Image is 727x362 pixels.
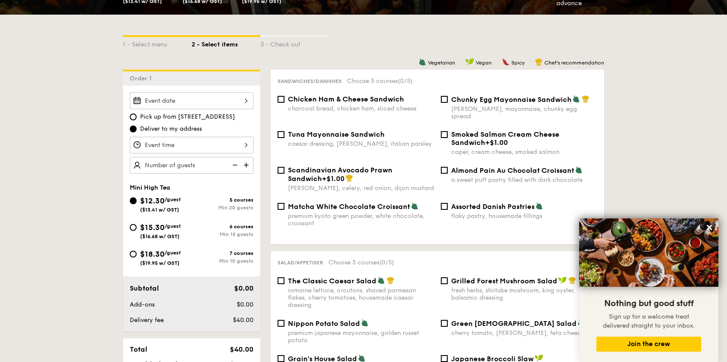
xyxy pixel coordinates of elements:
[192,224,254,230] div: 6 courses
[361,319,369,327] img: icon-vegetarian.fe4039eb.svg
[288,166,392,183] span: Scandinavian Avocado Prawn Sandwich
[230,345,254,353] span: $40.00
[288,184,434,192] div: [PERSON_NAME], celery, red onion, dijon mustard
[535,58,543,66] img: icon-chef-hat.a58ddaea.svg
[140,249,165,259] span: $18.30
[579,218,718,287] img: DSC07876-Edit02-Large.jpeg
[192,37,260,49] div: 2 - Select items
[347,77,412,85] span: Choose 5 courses
[130,137,254,153] input: Event time
[260,37,329,49] div: 3 - Check out
[379,259,394,266] span: (0/5)
[387,276,394,284] img: icon-chef-hat.a58ddaea.svg
[278,260,323,266] span: Salad/Appetiser
[288,319,360,328] span: Nippon Potato Salad
[582,95,590,103] img: icon-chef-hat.a58ddaea.svg
[441,320,448,327] input: Green [DEMOGRAPHIC_DATA] Saladcherry tomato, [PERSON_NAME], feta cheese
[130,157,254,174] input: Number of guests
[288,130,385,138] span: Tuna Mayonnaise Sandwich
[441,96,448,103] input: Chunky Egg Mayonnaise Sandwich[PERSON_NAME], mayonnaise, chunky egg spread
[596,337,701,352] button: Join the crew
[241,157,254,173] img: icon-add.58712e84.svg
[165,250,181,256] span: /guest
[233,316,254,324] span: $40.00
[476,60,492,66] span: Vegan
[418,58,426,66] img: icon-vegetarian.fe4039eb.svg
[428,60,455,66] span: Vegetarian
[603,313,695,329] span: Sign up for a welcome treat delivered straight to your inbox.
[288,202,410,211] span: Matcha White Chocolate Croissant
[140,113,235,121] span: Pick up from [STREET_ADDRESS]
[288,212,434,227] div: premium kyoto green powder, white chocolate, croissant
[544,60,604,66] span: Chef's recommendation
[451,287,597,301] div: fresh herbs, shiitake mushroom, king oyster, balsamic dressing
[130,224,137,231] input: $15.30/guest($16.68 w/ GST)6 coursesMin 15 guests
[130,301,155,308] span: Add-ons
[398,77,412,85] span: (0/5)
[165,196,181,202] span: /guest
[345,174,353,182] img: icon-chef-hat.a58ddaea.svg
[130,92,254,109] input: Event date
[192,250,254,256] div: 7 courses
[140,207,179,213] span: ($13.41 w/ GST)
[237,301,254,308] span: $0.00
[130,316,164,324] span: Delivery fee
[288,105,434,112] div: charcoal bread, chicken ham, sliced cheese
[502,58,510,66] img: icon-spicy.37a8142b.svg
[451,176,597,184] div: a sweet puff pastry filled with dark chocolate
[192,205,254,211] div: Min 20 guests
[192,231,254,237] div: Min 15 guests
[511,60,525,66] span: Spicy
[140,233,180,239] span: ($16.68 w/ GST)
[535,354,543,362] img: icon-vegan.f8ff3823.svg
[451,148,597,156] div: caper, cream cheese, smoked salmon
[288,287,434,309] div: romaine lettuce, croutons, shaved parmesan flakes, cherry tomatoes, housemade caesar dressing
[441,203,448,210] input: Assorted Danish Pastriesflaky pastry, housemade fillings
[278,320,284,327] input: Nippon Potato Saladpremium japanese mayonnaise, golden russet potato
[411,202,418,210] img: icon-vegetarian.fe4039eb.svg
[278,167,284,174] input: Scandinavian Avocado Prawn Sandwich+$1.00[PERSON_NAME], celery, red onion, dijon mustard
[377,276,385,284] img: icon-vegetarian.fe4039eb.svg
[228,157,241,173] img: icon-reduce.1d2dbef1.svg
[130,184,170,191] span: Mini High Tea
[441,355,448,362] input: Japanese Broccoli Slawgreek extra virgin olive oil, kizami [PERSON_NAME], yuzu soy-sesame dressing
[451,166,574,175] span: Almond Pain Au Chocolat Croissant
[130,126,137,132] input: Deliver to my address
[322,175,345,183] span: +$1.00
[451,212,597,220] div: flaky pastry, housemade fillings
[451,105,597,120] div: [PERSON_NAME], mayonnaise, chunky egg spread
[288,95,404,103] span: Chicken Ham & Cheese Sandwich
[130,251,137,258] input: $18.30/guest($19.95 w/ GST)7 coursesMin 10 guests
[140,125,202,133] span: Deliver to my address
[130,75,155,82] span: Order 1
[465,58,474,66] img: icon-vegan.f8ff3823.svg
[535,202,543,210] img: icon-vegetarian.fe4039eb.svg
[451,329,597,337] div: cherry tomato, [PERSON_NAME], feta cheese
[192,258,254,264] div: Min 10 guests
[130,197,137,204] input: $12.30/guest($13.41 w/ GST)5 coursesMin 20 guests
[140,260,180,266] span: ($19.95 w/ GST)
[165,223,181,229] span: /guest
[575,166,583,174] img: icon-vegetarian.fe4039eb.svg
[130,114,137,120] input: Pick up from [STREET_ADDRESS]
[123,37,192,49] div: 1 - Select menu
[577,319,585,327] img: icon-vegetarian.fe4039eb.svg
[558,276,567,284] img: icon-vegan.f8ff3823.svg
[441,131,448,138] input: Smoked Salmon Cream Cheese Sandwich+$1.00caper, cream cheese, smoked salmon
[278,203,284,210] input: Matcha White Chocolate Croissantpremium kyoto green powder, white chocolate, croissant
[568,276,576,284] img: icon-chef-hat.a58ddaea.svg
[278,131,284,138] input: Tuna Mayonnaise Sandwichcaesar dressing, [PERSON_NAME], italian parsley
[288,277,376,285] span: The Classic Caesar Salad
[441,167,448,174] input: Almond Pain Au Chocolat Croissanta sweet puff pastry filled with dark chocolate
[451,319,577,328] span: Green [DEMOGRAPHIC_DATA] Salad
[288,140,434,147] div: caesar dressing, [PERSON_NAME], italian parsley
[278,277,284,284] input: The Classic Caesar Saladromaine lettuce, croutons, shaved parmesan flakes, cherry tomatoes, house...
[358,354,366,362] img: icon-vegetarian.fe4039eb.svg
[130,284,159,292] span: Subtotal
[604,298,693,309] span: Nothing but good stuff
[451,130,559,147] span: Smoked Salmon Cream Cheese Sandwich
[485,138,508,147] span: +$1.00
[451,95,571,104] span: Chunky Egg Mayonnaise Sandwich
[441,277,448,284] input: Grilled Forest Mushroom Saladfresh herbs, shiitake mushroom, king oyster, balsamic dressing
[192,197,254,203] div: 5 courses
